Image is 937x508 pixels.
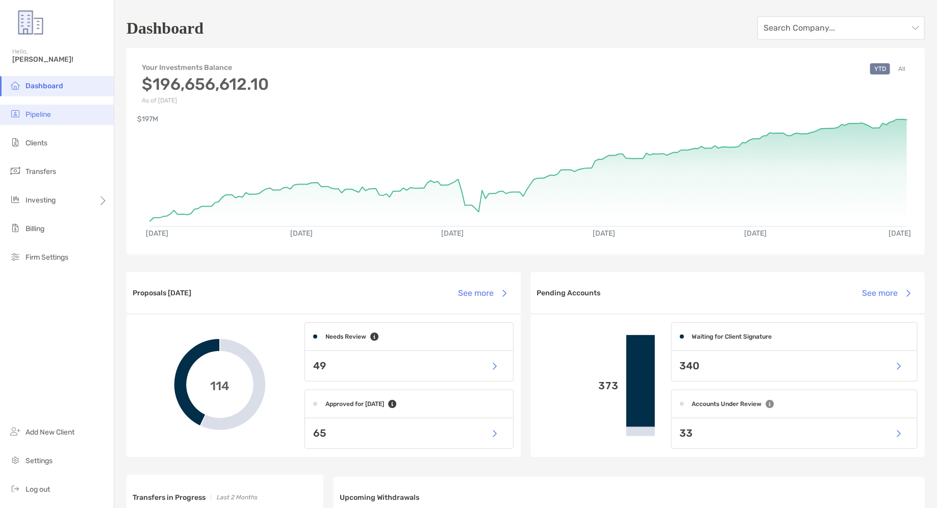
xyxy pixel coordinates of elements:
h3: Transfers in Progress [133,493,206,502]
span: Clients [26,139,47,147]
p: As of [DATE] [142,97,269,104]
button: YTD [870,63,890,74]
img: transfers icon [9,165,21,177]
text: [DATE] [889,229,911,237]
p: 340 [680,360,700,372]
h4: Accounts Under Review [692,400,762,408]
p: 373 [539,379,618,392]
h3: Upcoming Withdrawals [340,493,419,502]
img: clients icon [9,136,21,148]
span: Transfers [26,167,56,176]
img: dashboard icon [9,79,21,91]
span: Firm Settings [26,253,68,262]
span: Dashboard [26,82,63,90]
img: pipeline icon [9,108,21,120]
h1: Dashboard [126,19,204,38]
img: firm-settings icon [9,250,21,263]
text: [DATE] [442,229,464,237]
p: 49 [313,360,326,372]
span: Billing [26,224,44,233]
p: 65 [313,427,326,440]
button: See more [450,282,515,304]
img: billing icon [9,222,21,234]
h4: Needs Review [325,333,366,340]
img: settings icon [9,454,21,466]
span: Pipeline [26,110,51,119]
h4: Your Investments Balance [142,63,269,72]
text: [DATE] [744,229,767,237]
span: Investing [26,196,56,205]
img: Zoe Logo [12,4,49,41]
span: [PERSON_NAME]! [12,55,108,64]
p: 33 [680,427,693,440]
text: [DATE] [290,229,313,237]
span: 114 [210,377,230,392]
text: [DATE] [593,229,615,237]
h3: Pending Accounts [537,289,601,297]
h4: Waiting for Client Signature [692,333,772,340]
span: Settings [26,456,53,465]
button: All [894,63,909,74]
span: Log out [26,485,50,494]
img: logout icon [9,482,21,495]
img: add_new_client icon [9,425,21,438]
p: Last 2 Months [216,491,257,504]
button: See more [854,282,919,304]
text: $197M [137,115,158,123]
h4: Approved for [DATE] [325,400,384,408]
h3: $196,656,612.10 [142,74,269,94]
h3: Proposals [DATE] [133,289,191,297]
img: investing icon [9,193,21,206]
text: [DATE] [146,229,168,237]
span: Add New Client [26,428,74,437]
